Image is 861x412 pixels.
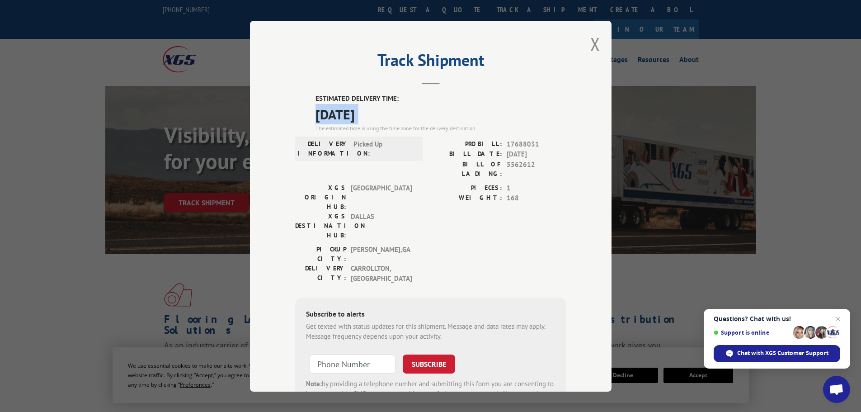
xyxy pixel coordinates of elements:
strong: Note: [306,379,322,388]
label: PIECES: [431,183,502,193]
label: BILL DATE: [431,149,502,160]
button: Close modal [590,32,600,56]
div: Get texted with status updates for this shipment. Message and data rates may apply. Message frequ... [306,321,555,341]
label: BILL OF LADING: [431,159,502,178]
label: DELIVERY CITY: [295,263,346,284]
label: WEIGHT: [431,193,502,204]
div: The estimated time is using the time zone for the delivery destination. [315,124,566,132]
span: 168 [507,193,566,204]
span: 5562612 [507,159,566,178]
label: XGS ORIGIN HUB: [295,183,346,211]
span: 1 [507,183,566,193]
div: Subscribe to alerts [306,308,555,321]
label: ESTIMATED DELIVERY TIME: [315,94,566,104]
span: Support is online [714,329,790,336]
h2: Track Shipment [295,54,566,71]
input: Phone Number [310,354,395,373]
button: SUBSCRIBE [403,354,455,373]
span: [GEOGRAPHIC_DATA] [351,183,412,211]
span: [DATE] [507,149,566,160]
label: PICKUP CITY: [295,244,346,263]
span: Chat with XGS Customer Support [737,349,828,357]
label: DELIVERY INFORMATION: [298,139,349,158]
span: Close chat [833,313,843,324]
span: CARROLLTON , [GEOGRAPHIC_DATA] [351,263,412,284]
div: by providing a telephone number and submitting this form you are consenting to be contacted by SM... [306,379,555,409]
span: Questions? Chat with us! [714,315,840,322]
span: DALLAS [351,211,412,240]
span: [PERSON_NAME] , GA [351,244,412,263]
span: 17688031 [507,139,566,149]
div: Open chat [823,376,850,403]
label: PROBILL: [431,139,502,149]
span: Picked Up [353,139,414,158]
div: Chat with XGS Customer Support [714,345,840,362]
label: XGS DESTINATION HUB: [295,211,346,240]
span: [DATE] [315,104,566,124]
